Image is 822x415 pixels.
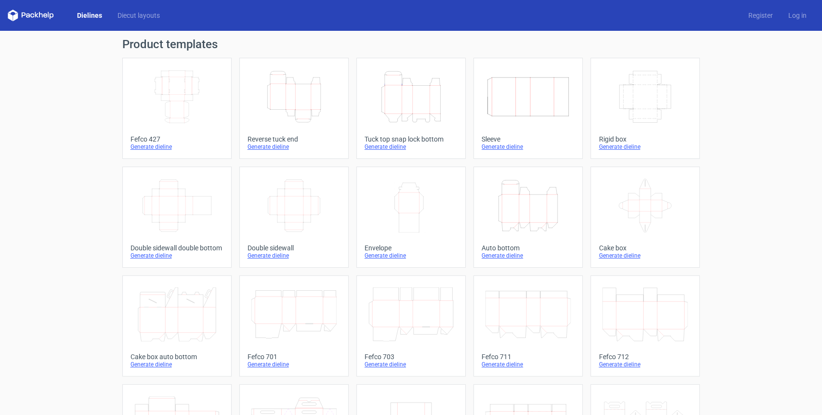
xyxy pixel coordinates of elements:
[122,167,232,268] a: Double sidewall double bottomGenerate dieline
[239,167,349,268] a: Double sidewallGenerate dieline
[122,58,232,159] a: Fefco 427Generate dieline
[473,58,583,159] a: SleeveGenerate dieline
[122,275,232,376] a: Cake box auto bottomGenerate dieline
[130,252,223,259] div: Generate dieline
[110,11,168,20] a: Diecut layouts
[599,135,692,143] div: Rigid box
[473,275,583,376] a: Fefco 711Generate dieline
[356,167,466,268] a: EnvelopeGenerate dieline
[590,275,700,376] a: Fefco 712Generate dieline
[248,252,340,259] div: Generate dieline
[590,167,700,268] a: Cake boxGenerate dieline
[482,361,574,368] div: Generate dieline
[365,143,457,151] div: Generate dieline
[365,361,457,368] div: Generate dieline
[248,143,340,151] div: Generate dieline
[482,252,574,259] div: Generate dieline
[473,167,583,268] a: Auto bottomGenerate dieline
[356,58,466,159] a: Tuck top snap lock bottomGenerate dieline
[482,135,574,143] div: Sleeve
[69,11,110,20] a: Dielines
[482,353,574,361] div: Fefco 711
[365,252,457,259] div: Generate dieline
[122,39,700,50] h1: Product templates
[365,135,457,143] div: Tuck top snap lock bottom
[599,361,692,368] div: Generate dieline
[482,143,574,151] div: Generate dieline
[130,135,223,143] div: Fefco 427
[599,252,692,259] div: Generate dieline
[130,353,223,361] div: Cake box auto bottom
[248,244,340,252] div: Double sidewall
[248,353,340,361] div: Fefco 701
[741,11,781,20] a: Register
[599,244,692,252] div: Cake box
[599,143,692,151] div: Generate dieline
[356,275,466,376] a: Fefco 703Generate dieline
[781,11,814,20] a: Log in
[130,143,223,151] div: Generate dieline
[239,58,349,159] a: Reverse tuck endGenerate dieline
[599,353,692,361] div: Fefco 712
[130,361,223,368] div: Generate dieline
[239,275,349,376] a: Fefco 701Generate dieline
[590,58,700,159] a: Rigid boxGenerate dieline
[130,244,223,252] div: Double sidewall double bottom
[248,135,340,143] div: Reverse tuck end
[365,353,457,361] div: Fefco 703
[248,361,340,368] div: Generate dieline
[365,244,457,252] div: Envelope
[482,244,574,252] div: Auto bottom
